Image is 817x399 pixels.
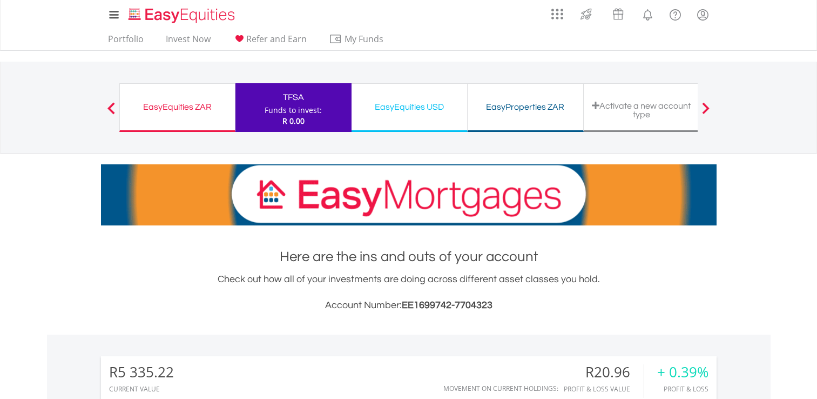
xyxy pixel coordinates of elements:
div: CURRENT VALUE [109,385,174,393]
h1: Here are the ins and outs of your account [101,247,717,267]
span: EE1699742-7704323 [402,300,492,310]
div: R20.96 [564,364,644,380]
div: Funds to invest: [265,105,322,116]
a: Vouchers [602,3,634,23]
span: R 0.00 [282,116,305,126]
a: Home page [124,3,239,24]
a: Refer and Earn [228,34,311,50]
a: AppsGrid [544,3,570,20]
img: grid-menu-icon.svg [551,8,563,20]
div: EasyEquities USD [358,99,461,115]
a: Notifications [634,3,661,24]
div: Check out how all of your investments are doing across different asset classes you hold. [101,272,717,313]
h3: Account Number: [101,298,717,313]
div: Movement on Current Holdings: [443,385,558,392]
a: Portfolio [104,34,148,50]
img: vouchers-v2.svg [609,5,627,23]
div: TFSA [242,90,345,105]
a: My Profile [689,3,717,26]
div: EasyEquities ZAR [126,99,228,115]
div: + 0.39% [657,364,708,380]
div: Activate a new account type [590,101,693,119]
a: Invest Now [161,34,215,50]
div: R5 335.22 [109,364,174,380]
span: Refer and Earn [246,33,307,45]
span: My Funds [329,32,400,46]
img: EasyMortage Promotion Banner [101,164,717,225]
div: Profit & Loss Value [564,385,644,393]
img: EasyEquities_Logo.png [126,6,239,24]
div: Profit & Loss [657,385,708,393]
div: EasyProperties ZAR [474,99,577,115]
img: thrive-v2.svg [577,5,595,23]
a: FAQ's and Support [661,3,689,24]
